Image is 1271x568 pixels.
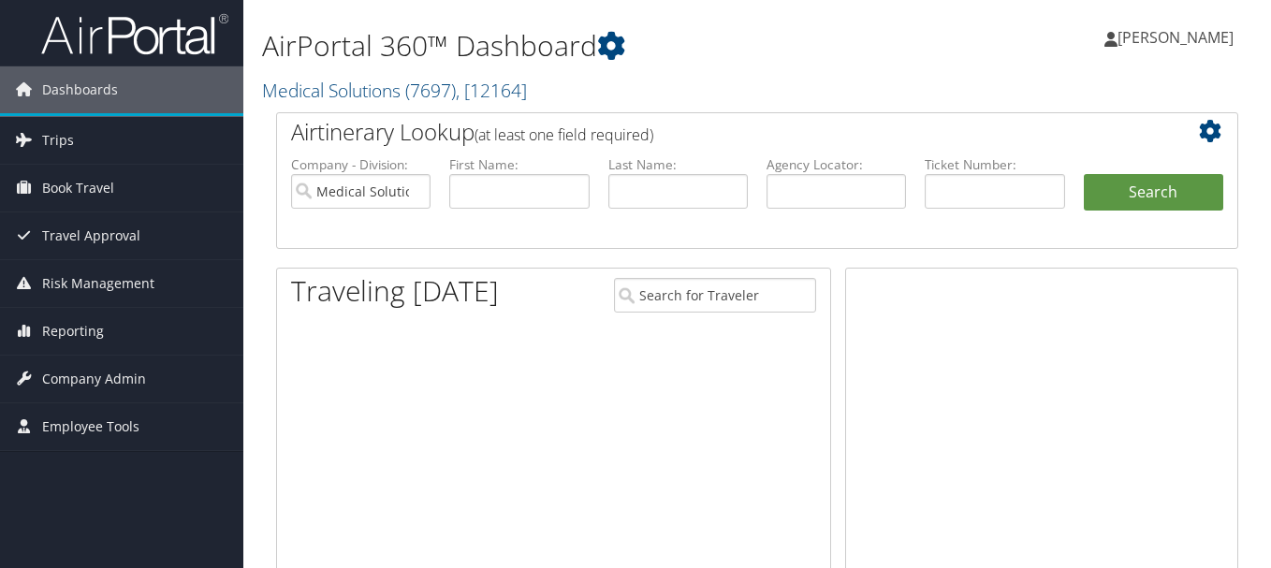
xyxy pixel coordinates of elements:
img: airportal-logo.png [41,12,228,56]
span: Company Admin [42,356,146,402]
label: Last Name: [608,155,748,174]
input: Search for Traveler [614,278,816,313]
button: Search [1084,174,1223,211]
span: Reporting [42,308,104,355]
a: Medical Solutions [262,78,527,103]
span: [PERSON_NAME] [1118,27,1234,48]
h2: Airtinerary Lookup [291,116,1144,148]
span: Dashboards [42,66,118,113]
label: First Name: [449,155,589,174]
span: Travel Approval [42,212,140,259]
h1: AirPortal 360™ Dashboard [262,26,922,66]
a: [PERSON_NAME] [1104,9,1252,66]
span: ( 7697 ) [405,78,456,103]
span: Trips [42,117,74,164]
span: , [ 12164 ] [456,78,527,103]
span: Risk Management [42,260,154,307]
label: Agency Locator: [767,155,906,174]
label: Ticket Number: [925,155,1064,174]
label: Company - Division: [291,155,431,174]
span: (at least one field required) [475,124,653,145]
span: Book Travel [42,165,114,211]
span: Employee Tools [42,403,139,450]
h1: Traveling [DATE] [291,271,499,311]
